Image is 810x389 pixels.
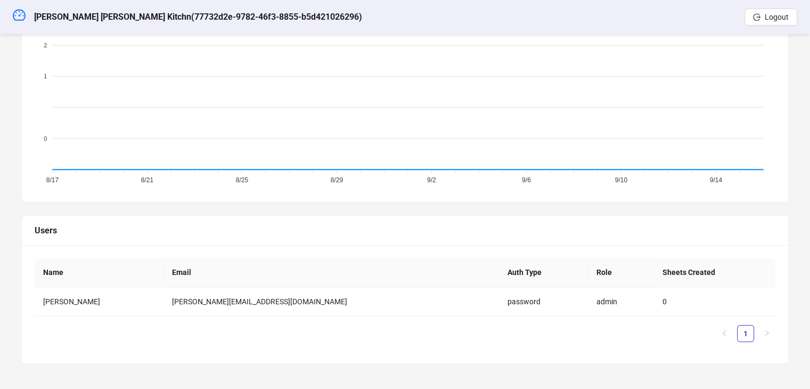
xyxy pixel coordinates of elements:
[753,13,760,21] span: logout
[44,73,47,79] tspan: 1
[654,287,775,317] td: 0
[34,11,362,23] h5: [PERSON_NAME] [PERSON_NAME] Kitchn ( 77732d2e-9782-46f3-8855-b5d421026296 )
[44,42,47,48] tspan: 2
[427,176,436,184] tspan: 9/2
[46,176,59,184] tspan: 8/17
[654,258,775,287] th: Sheets Created
[758,325,775,342] button: right
[710,176,723,184] tspan: 9/14
[758,325,775,342] li: Next Page
[716,325,733,342] button: left
[522,176,531,184] tspan: 9/6
[764,330,770,336] span: right
[331,176,343,184] tspan: 8/29
[35,258,163,287] th: Name
[588,287,654,317] td: admin
[499,258,588,287] th: Auth Type
[35,287,163,317] td: [PERSON_NAME]
[716,325,733,342] li: Previous Page
[737,325,754,342] li: 1
[163,258,498,287] th: Email
[588,258,654,287] th: Role
[499,287,588,317] td: password
[236,176,249,184] tspan: 8/25
[738,326,754,342] a: 1
[615,176,628,184] tspan: 9/10
[163,287,498,317] td: [PERSON_NAME][EMAIL_ADDRESS][DOMAIN_NAME]
[744,9,797,26] button: Logout
[13,9,26,21] span: dashboard
[721,330,727,336] span: left
[141,176,154,184] tspan: 8/21
[35,224,775,237] div: Users
[765,13,789,21] span: Logout
[44,135,47,141] tspan: 0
